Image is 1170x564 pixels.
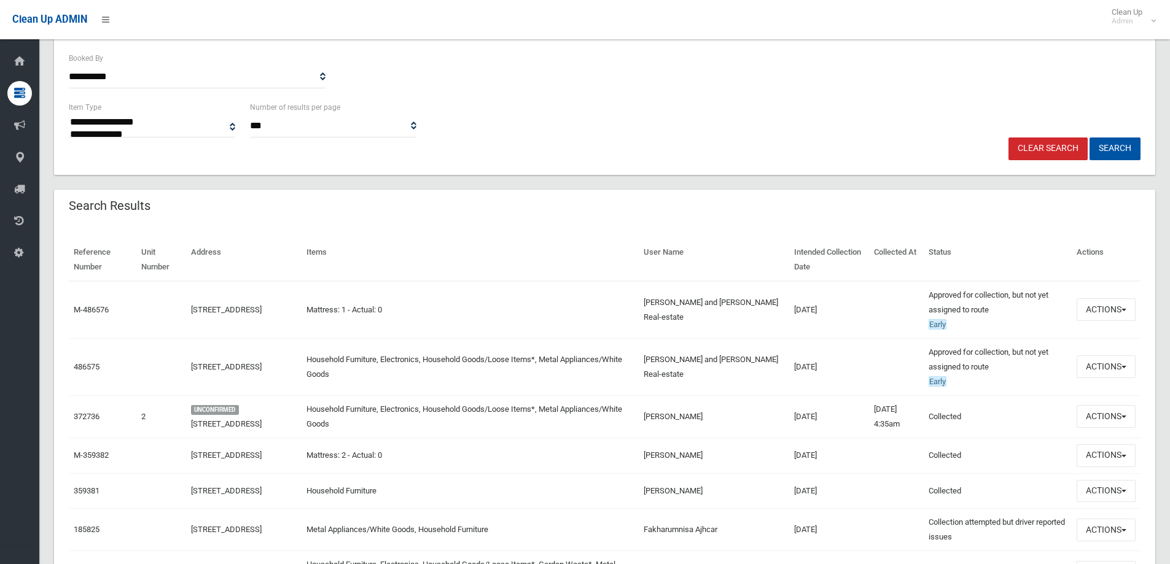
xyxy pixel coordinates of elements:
th: Collected At [869,239,924,281]
a: [STREET_ADDRESS] [191,419,262,428]
th: Intended Collection Date [789,239,868,281]
td: Collected [924,473,1072,509]
button: Actions [1077,480,1136,503]
span: Early [929,319,946,330]
span: Clean Up ADMIN [12,14,87,25]
td: Approved for collection, but not yet assigned to route [924,338,1072,395]
th: User Name [639,239,790,281]
th: Unit Number [136,239,185,281]
th: Reference Number [69,239,136,281]
button: Actions [1077,405,1136,428]
td: [DATE] [789,338,868,395]
span: UNCONFIRMED [191,405,240,415]
td: [PERSON_NAME] [639,395,790,438]
td: Mattress: 1 - Actual: 0 [302,281,639,339]
td: [DATE] [789,395,868,438]
a: 359381 [74,486,99,495]
a: Clear Search [1008,137,1088,160]
a: 486575 [74,362,99,371]
td: Collection attempted but driver reported issues [924,509,1072,551]
button: Actions [1077,444,1136,467]
td: [DATE] [789,281,868,339]
small: Admin [1112,17,1142,26]
a: [STREET_ADDRESS] [191,525,262,534]
td: [PERSON_NAME] [639,473,790,509]
a: [STREET_ADDRESS] [191,450,262,460]
td: Collected [924,395,1072,438]
td: [DATE] [789,438,868,473]
a: [STREET_ADDRESS] [191,305,262,314]
th: Address [186,239,302,281]
a: 185825 [74,525,99,534]
th: Status [924,239,1072,281]
td: Fakharumnisa Ajhcar [639,509,790,551]
td: [PERSON_NAME] and [PERSON_NAME] Real-estate [639,338,790,395]
a: 372736 [74,412,99,421]
button: Search [1090,137,1141,160]
td: Mattress: 2 - Actual: 0 [302,438,639,473]
label: Number of results per page [250,101,340,114]
td: Household Furniture, Electronics, Household Goods/Loose Items*, Metal Appliances/White Goods [302,395,639,438]
td: Household Furniture, Electronics, Household Goods/Loose Items*, Metal Appliances/White Goods [302,338,639,395]
td: [PERSON_NAME] [639,438,790,473]
a: [STREET_ADDRESS] [191,362,262,371]
button: Actions [1077,298,1136,321]
td: [PERSON_NAME] and [PERSON_NAME] Real-estate [639,281,790,339]
label: Booked By [69,52,103,65]
td: [DATE] [789,473,868,509]
td: Collected [924,438,1072,473]
td: 2 [136,395,185,438]
td: Metal Appliances/White Goods, Household Furniture [302,509,639,551]
td: Household Furniture [302,473,639,509]
td: Approved for collection, but not yet assigned to route [924,281,1072,339]
th: Items [302,239,639,281]
label: Item Type [69,101,101,114]
header: Search Results [54,194,165,218]
a: M-359382 [74,450,109,460]
span: Early [929,376,946,387]
a: M-486576 [74,305,109,314]
a: [STREET_ADDRESS] [191,486,262,495]
th: Actions [1072,239,1141,281]
button: Actions [1077,519,1136,541]
td: [DATE] 4:35am [869,395,924,438]
button: Actions [1077,355,1136,378]
td: [DATE] [789,509,868,551]
span: Clean Up [1106,7,1155,26]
